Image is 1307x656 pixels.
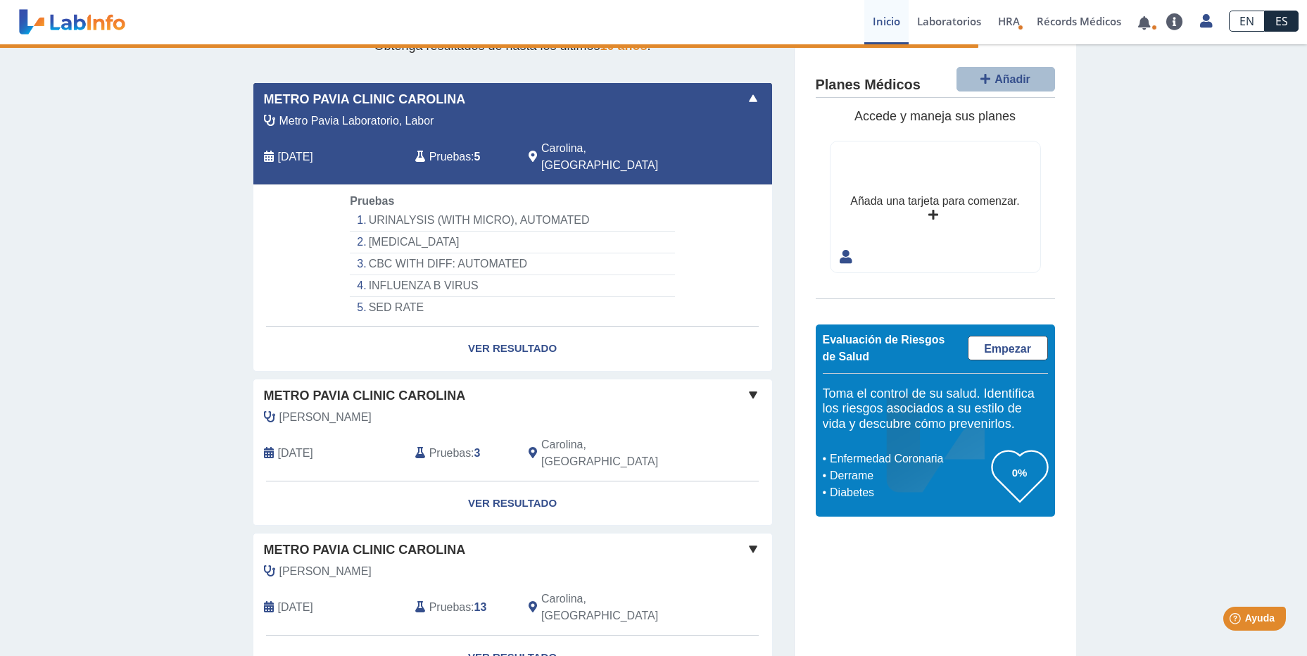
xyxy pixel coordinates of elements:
[541,140,697,174] span: Carolina, PR
[429,599,471,616] span: Pruebas
[541,436,697,470] span: Carolina, PR
[826,467,992,484] li: Derrame
[278,149,313,165] span: 2025-08-28
[995,73,1030,85] span: Añadir
[968,336,1048,360] a: Empezar
[253,327,772,371] a: Ver Resultado
[956,67,1055,92] button: Añadir
[823,334,945,362] span: Evaluación de Riesgos de Salud
[1182,601,1292,641] iframe: Help widget launcher
[264,541,466,560] span: Metro Pavia Clinic Carolina
[1265,11,1299,32] a: ES
[264,386,466,405] span: Metro Pavia Clinic Carolina
[998,14,1020,28] span: HRA
[474,151,481,163] b: 5
[823,386,1048,432] h5: Toma el control de su salud. Identifica los riesgos asociados a su estilo de vida y descubre cómo...
[826,484,992,501] li: Diabetes
[253,481,772,526] a: Ver Resultado
[826,450,992,467] li: Enfermedad Coronaria
[350,210,674,232] li: URINALYSIS (WITH MICRO), AUTOMATED
[374,39,650,53] span: Obtenga resultados de hasta los últimos .
[541,591,697,624] span: Carolina, PR
[350,232,674,253] li: [MEDICAL_DATA]
[600,39,648,53] span: 10 años
[279,113,434,130] span: Metro Pavia Laboratorio, Labor
[854,109,1016,123] span: Accede y maneja sus planes
[474,601,487,613] b: 13
[429,445,471,462] span: Pruebas
[1229,11,1265,32] a: EN
[350,297,674,318] li: SED RATE
[405,436,518,470] div: :
[264,90,466,109] span: Metro Pavia Clinic Carolina
[278,599,313,616] span: 2024-10-28
[350,195,394,207] span: Pruebas
[278,445,313,462] span: 2025-06-20
[984,343,1031,355] span: Empezar
[429,149,471,165] span: Pruebas
[350,275,674,297] li: INFLUENZA B VIRUS
[279,409,372,426] span: Almonte, Cesar
[992,464,1048,481] h3: 0%
[405,140,518,174] div: :
[350,253,674,275] li: CBC WITH DIFF: AUTOMATED
[279,563,372,580] span: Almonte, Cesar
[405,591,518,624] div: :
[850,193,1019,210] div: Añada una tarjeta para comenzar.
[816,77,921,94] h4: Planes Médicos
[474,447,481,459] b: 3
